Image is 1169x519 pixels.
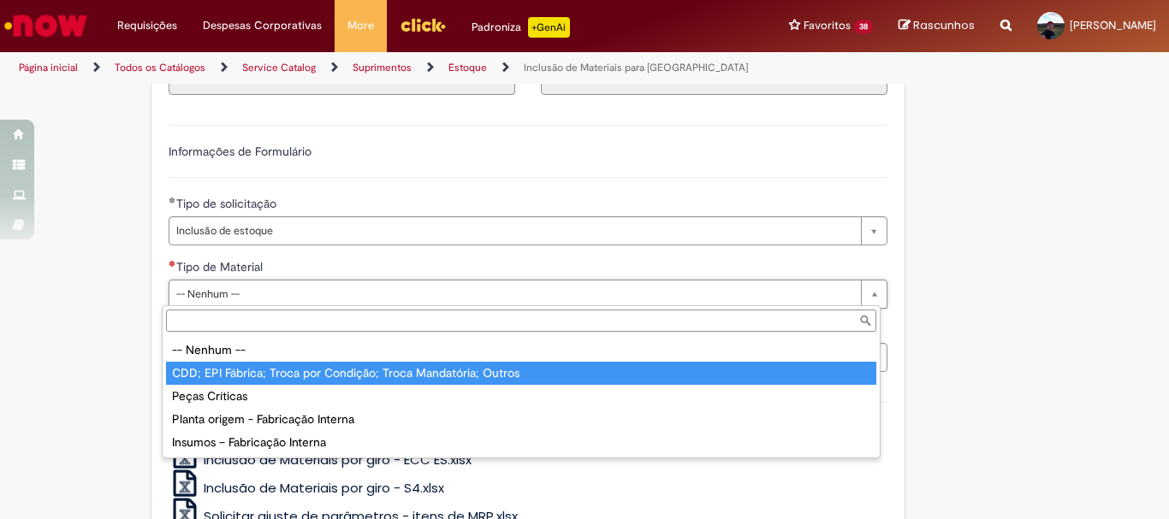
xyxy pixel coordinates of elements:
div: Planta origem - Fabricação Interna [166,408,876,431]
div: CDD; EPI Fábrica; Troca por Condição; Troca Mandatória; Outros [166,362,876,385]
ul: Tipo de Material [163,335,880,457]
div: Insumos – Fabricação Interna [166,431,876,454]
div: -- Nenhum -- [166,339,876,362]
div: Peças Críticas [166,385,876,408]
